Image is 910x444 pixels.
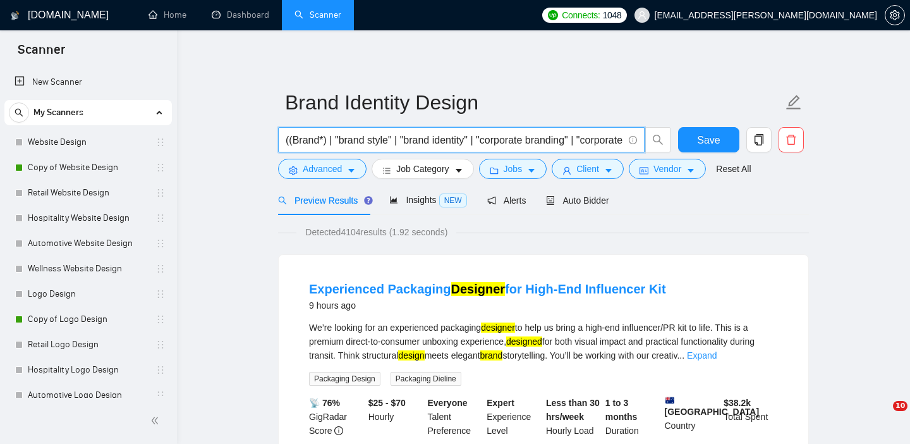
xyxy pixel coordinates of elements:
[629,159,706,179] button: idcardVendorcaret-down
[309,398,340,408] b: 📡 76%
[286,132,623,148] input: Search Freelance Jobs...
[487,195,526,206] span: Alerts
[546,196,555,205] span: robot
[278,195,369,206] span: Preview Results
[480,350,503,361] mark: brand
[779,127,804,152] button: delete
[425,396,485,438] div: Talent Preference
[629,136,637,144] span: info-circle
[33,100,83,125] span: My Scanners
[724,398,751,408] b: $ 38.2k
[155,264,166,274] span: holder
[296,225,456,239] span: Detected 4104 results (1.92 seconds)
[439,194,467,207] span: NEW
[638,11,646,20] span: user
[347,166,356,175] span: caret-down
[646,134,670,145] span: search
[150,414,163,427] span: double-left
[382,166,391,175] span: bars
[28,130,148,155] a: Website Design
[303,162,342,176] span: Advanced
[746,127,772,152] button: copy
[640,166,648,175] span: idcard
[28,256,148,281] a: Wellness Website Design
[155,137,166,147] span: holder
[155,340,166,350] span: holder
[867,401,897,431] iframe: To enrich screen reader interactions, please activate Accessibility in Grammarly extension settings
[28,180,148,206] a: Retail Website Design
[603,8,622,22] span: 1048
[368,398,406,408] b: $25 - $70
[155,314,166,324] span: holder
[11,6,20,26] img: logo
[481,323,515,333] mark: designer
[605,398,638,422] b: 1 to 3 months
[479,159,547,179] button: folderJobscaret-down
[527,166,536,175] span: caret-down
[372,159,473,179] button: barsJob Categorycaret-down
[603,396,662,438] div: Duration
[334,426,343,435] span: info-circle
[4,70,172,95] li: New Scanner
[677,350,684,361] span: ...
[309,372,380,386] span: Packaging Design
[28,206,148,231] a: Hospitality Website Design
[389,195,398,204] span: area-chart
[28,307,148,332] a: Copy of Logo Design
[389,195,466,205] span: Insights
[9,108,28,117] span: search
[278,196,287,205] span: search
[697,132,720,148] span: Save
[687,350,717,361] a: Expand
[155,238,166,249] span: holder
[155,163,166,173] span: holder
[15,70,162,95] a: New Scanner
[747,134,771,145] span: copy
[451,282,506,296] mark: Designer
[678,127,739,152] button: Save
[28,155,148,180] a: Copy of Website Design
[487,398,514,408] b: Expert
[366,396,425,438] div: Hourly
[546,398,600,422] b: Less than 30 hrs/week
[665,396,674,405] img: 🇦🇺
[721,396,780,438] div: Total Spent
[9,102,29,123] button: search
[665,396,760,417] b: [GEOGRAPHIC_DATA]
[28,383,148,408] a: Automotive Logo Design
[576,162,599,176] span: Client
[155,188,166,198] span: holder
[885,10,904,20] span: setting
[716,162,751,176] a: Reset All
[212,9,269,20] a: dashboardDashboard
[562,8,600,22] span: Connects:
[28,332,148,357] a: Retail Logo Design
[155,365,166,375] span: holder
[294,9,341,20] a: searchScanner
[779,134,803,145] span: delete
[428,398,468,408] b: Everyone
[786,94,802,111] span: edit
[391,372,461,386] span: Packaging Dieline
[885,10,905,20] a: setting
[885,5,905,25] button: setting
[662,396,722,438] div: Country
[309,321,778,362] div: We’re looking for an experienced packaging to help us bring a high-end influencer/PR kit to life....
[546,195,609,206] span: Auto Bidder
[278,159,367,179] button: settingAdvancedcaret-down
[155,289,166,299] span: holder
[28,231,148,256] a: Automotive Website Design
[645,127,670,152] button: search
[363,195,374,206] div: Tooltip anchor
[309,298,666,313] div: 9 hours ago
[309,282,666,296] a: Experienced PackagingDesignerfor High-End Influencer Kit
[543,396,603,438] div: Hourly Load
[686,166,695,175] span: caret-down
[28,281,148,307] a: Logo Design
[548,10,558,20] img: upwork-logo.png
[398,350,424,361] mark: design
[893,401,907,411] span: 10
[484,396,543,438] div: Experience Level
[562,166,571,175] span: user
[604,166,613,175] span: caret-down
